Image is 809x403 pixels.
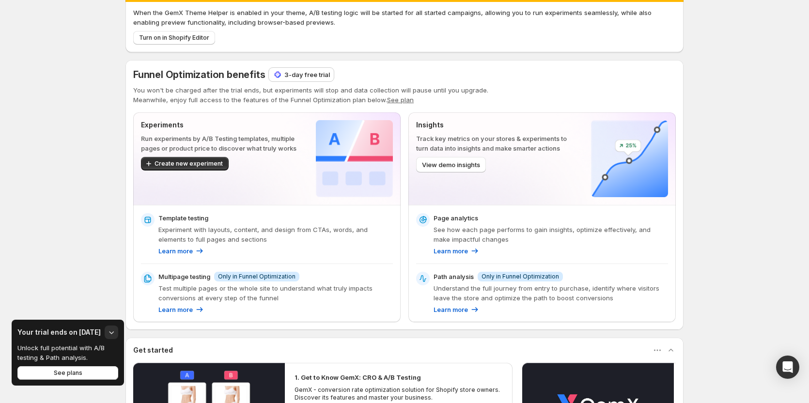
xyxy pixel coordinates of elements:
p: Experiment with layouts, content, and design from CTAs, words, and elements to full pages and sec... [158,225,393,244]
p: See how each page performs to gain insights, optimize effectively, and make impactful changes [434,225,668,244]
p: Learn more [158,305,193,314]
p: GemX - conversion rate optimization solution for Shopify store owners. Discover its features and ... [295,386,503,402]
h3: Get started [133,345,173,355]
p: Experiments [141,120,300,130]
p: Insights [416,120,576,130]
button: View demo insights [416,157,486,172]
p: Learn more [434,305,468,314]
span: Create new experiment [155,160,223,168]
p: Understand the full journey from entry to purchase, identify where visitors leave the store and o... [434,283,668,303]
img: 3-day free trial [273,70,282,79]
a: Learn more [434,246,480,256]
button: Create new experiment [141,157,229,170]
p: 3-day free trial [284,70,330,79]
img: Insights [591,120,668,197]
a: Learn more [158,305,204,314]
span: Only in Funnel Optimization [482,273,559,280]
h3: Your trial ends on [DATE] [17,327,101,337]
span: Funnel Optimization benefits [133,69,265,80]
a: Learn more [434,305,480,314]
div: Open Intercom Messenger [776,356,799,379]
span: See plans [54,369,82,377]
img: Experiments [316,120,393,197]
p: You won't be charged after the trial ends, but experiments will stop and data collection will pau... [133,85,676,95]
p: Multipage testing [158,272,210,281]
p: Track key metrics on your stores & experiments to turn data into insights and make smarter actions [416,134,576,153]
p: Test multiple pages or the whole site to understand what truly impacts conversions at every step ... [158,283,393,303]
span: Turn on in Shopify Editor [139,34,209,42]
span: View demo insights [422,160,480,170]
p: Learn more [434,246,468,256]
button: Turn on in Shopify Editor [133,31,215,45]
p: When the GemX Theme Helper is enabled in your theme, A/B testing logic will be started for all st... [133,8,676,27]
button: See plans [17,366,118,380]
a: Learn more [158,246,204,256]
p: Meanwhile, enjoy full access to the features of the Funnel Optimization plan below. [133,95,676,105]
p: Learn more [158,246,193,256]
h2: 1. Get to Know GemX: CRO & A/B Testing [295,372,421,382]
span: Only in Funnel Optimization [218,273,296,280]
p: Unlock full potential with A/B testing & Path analysis. [17,343,111,362]
button: See plan [387,96,414,104]
p: Template testing [158,213,208,223]
p: Path analysis [434,272,474,281]
p: Page analytics [434,213,478,223]
p: Run experiments by A/B Testing templates, multiple pages or product price to discover what truly ... [141,134,300,153]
